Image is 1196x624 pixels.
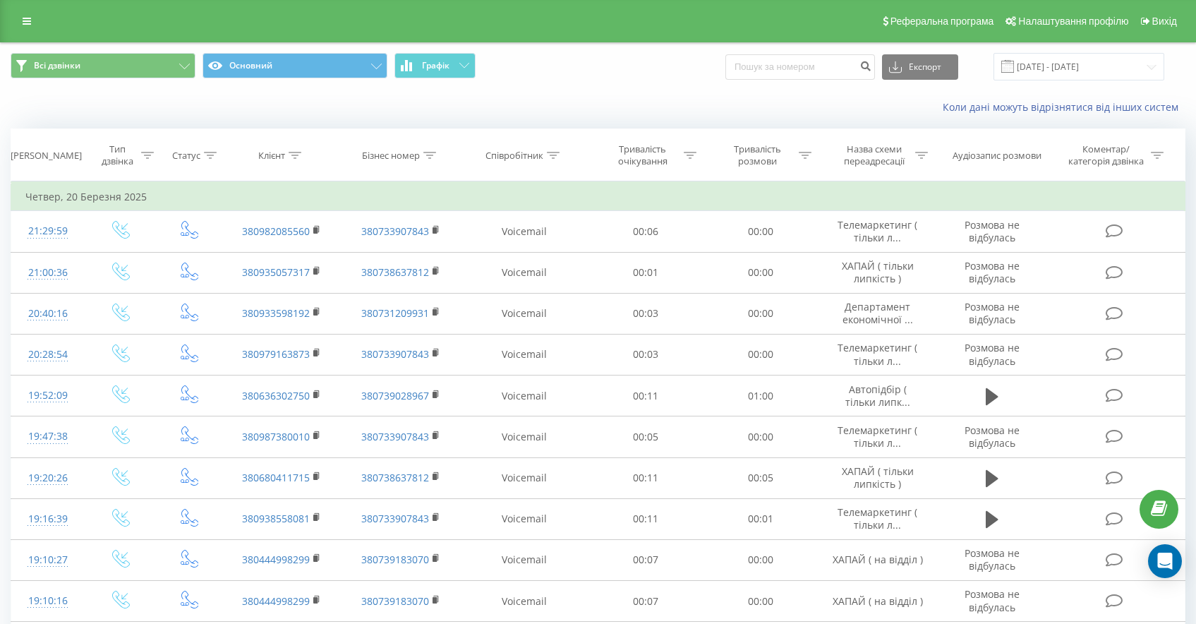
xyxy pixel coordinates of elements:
span: Розмова не відбулась [965,259,1020,285]
td: 00:00 [703,539,818,580]
div: 19:16:39 [25,505,70,533]
a: 380935057317 [242,265,310,279]
td: ХАПАЙ ( на відділ ) [818,539,937,580]
div: 19:10:16 [25,587,70,615]
div: 20:28:54 [25,341,70,368]
div: Статус [172,150,200,162]
td: Voicemail [460,581,588,622]
div: Open Intercom Messenger [1148,544,1182,578]
div: 19:20:26 [25,464,70,492]
span: Департамент економічної ... [842,300,913,326]
td: Четвер, 20 Березня 2025 [11,183,1185,211]
td: 00:00 [703,334,818,375]
td: 00:11 [588,457,703,498]
div: 21:00:36 [25,259,70,287]
button: Всі дзвінки [11,53,195,78]
td: ХАПАЙ ( тільки липкість ) [818,457,937,498]
button: Основний [203,53,387,78]
span: Телемаркетинг ( тільки л... [838,218,917,244]
td: 00:06 [588,211,703,252]
span: Розмова не відбулась [965,546,1020,572]
input: Пошук за номером [725,54,875,80]
div: Співробітник [485,150,543,162]
td: Voicemail [460,416,588,457]
div: 19:10:27 [25,546,70,574]
span: Розмова не відбулась [965,300,1020,326]
td: Voicemail [460,334,588,375]
div: Бізнес номер [362,150,420,162]
td: 00:05 [588,416,703,457]
div: 19:52:09 [25,382,70,409]
td: Voicemail [460,293,588,334]
span: Розмова не відбулась [965,341,1020,367]
div: Тип дзвінка [97,143,138,167]
div: [PERSON_NAME] [11,150,82,162]
a: 380636302750 [242,389,310,402]
td: 00:03 [588,293,703,334]
td: 00:00 [703,581,818,622]
div: Коментар/категорія дзвінка [1065,143,1147,167]
a: 380733907843 [361,512,429,525]
div: 20:40:16 [25,300,70,328]
div: Клієнт [258,150,285,162]
a: 380680411715 [242,471,310,484]
td: Voicemail [460,539,588,580]
span: Розмова не відбулась [965,587,1020,613]
div: 21:29:59 [25,217,70,245]
td: 00:07 [588,581,703,622]
a: 380738637812 [361,471,429,484]
a: 380733907843 [361,347,429,361]
span: Всі дзвінки [34,60,80,71]
a: 380739183070 [361,594,429,608]
span: Графік [422,61,449,71]
button: Експорт [882,54,958,80]
td: Voicemail [460,252,588,293]
a: 380738637812 [361,265,429,279]
span: Реферальна програма [890,16,994,27]
td: 00:07 [588,539,703,580]
a: 380444998299 [242,594,310,608]
span: Телемаркетинг ( тільки л... [838,341,917,367]
td: Voicemail [460,376,588,416]
div: Аудіозапис розмови [953,150,1041,162]
td: 00:11 [588,376,703,416]
span: Телемаркетинг ( тільки л... [838,424,917,450]
td: 01:00 [703,376,818,416]
a: 380982085560 [242,224,310,238]
td: 00:00 [703,211,818,252]
td: 00:01 [703,498,818,539]
a: 380979163873 [242,347,310,361]
td: 00:00 [703,252,818,293]
a: 380444998299 [242,553,310,566]
td: 00:01 [588,252,703,293]
td: ХАПАЙ ( на відділ ) [818,581,937,622]
a: 380938558081 [242,512,310,525]
a: 380733907843 [361,224,429,238]
td: Voicemail [460,498,588,539]
td: 00:00 [703,416,818,457]
span: Вихід [1152,16,1177,27]
span: Розмова не відбулась [965,218,1020,244]
span: Телемаркетинг ( тільки л... [838,505,917,532]
a: 380739028967 [361,389,429,402]
td: ХАПАЙ ( тільки липкість ) [818,252,937,293]
div: Тривалість розмови [720,143,795,167]
a: 380739183070 [361,553,429,566]
span: Автопідбір ( тільки липк... [845,383,910,409]
button: Графік [394,53,476,78]
span: Налаштування профілю [1018,16,1128,27]
div: 19:47:38 [25,423,70,450]
div: Назва схеми переадресації [836,143,912,167]
div: Тривалість очікування [605,143,680,167]
a: 380731209931 [361,306,429,320]
td: 00:00 [703,293,818,334]
a: 380933598192 [242,306,310,320]
span: Розмова не відбулась [965,424,1020,450]
td: 00:11 [588,498,703,539]
a: 380987380010 [242,430,310,443]
a: Коли дані можуть відрізнятися вiд інших систем [943,100,1185,114]
td: Voicemail [460,457,588,498]
td: 00:03 [588,334,703,375]
a: 380733907843 [361,430,429,443]
td: Voicemail [460,211,588,252]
